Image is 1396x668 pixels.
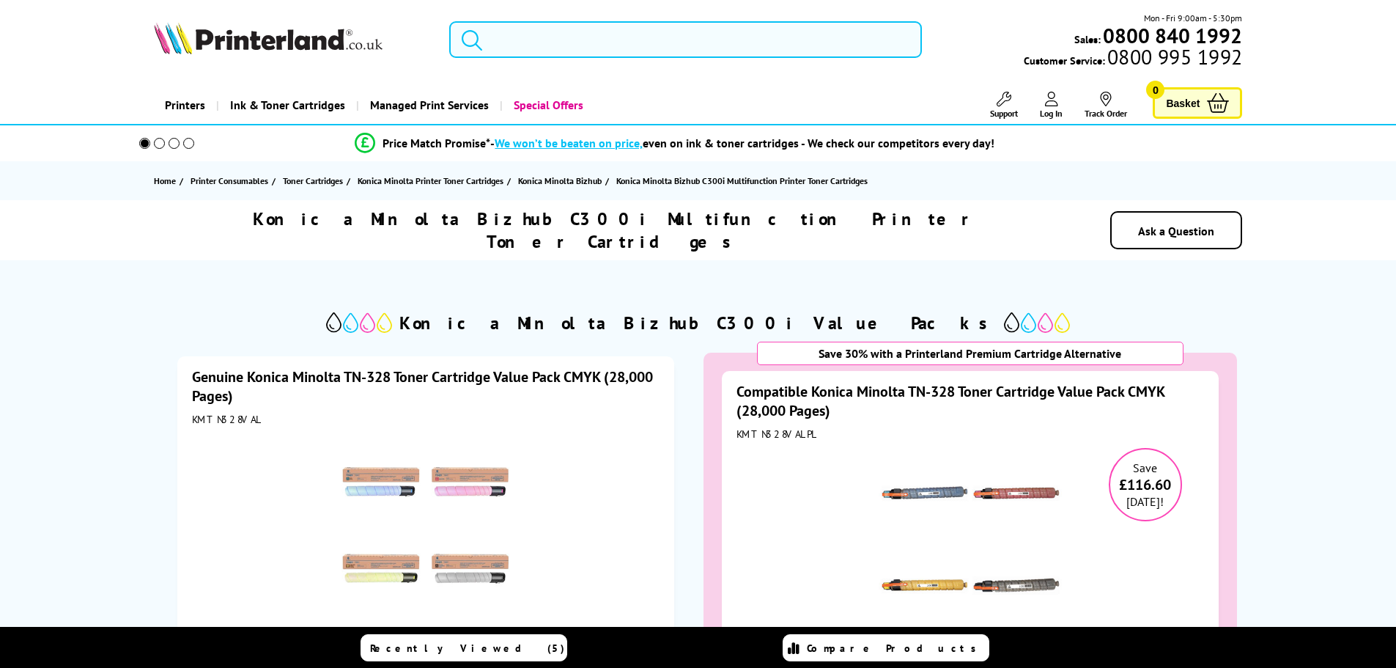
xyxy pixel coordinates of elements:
a: Toner Cartridges [283,173,347,188]
span: Ink & Toner Cartridges [230,87,345,124]
a: Genuine Konica Minolta TN-328 Toner Cartridge Value Pack CMYK (28,000 Pages) [192,367,653,405]
span: 0 [1146,81,1164,99]
img: Printerland Logo [154,22,383,54]
img: Compatible Konica Minolta TN-328 Toner Cartridge Value Pack CMYK (28,000 Pages) [879,448,1062,631]
h1: Konica Minolta Bizhub C300i Multifunction Printer Toner Cartridges [208,208,1019,253]
a: Compare Products [783,634,989,661]
a: 0800 840 1992 [1101,29,1242,43]
span: Recently Viewed (5) [370,642,565,655]
a: Printer Consumables [191,173,272,188]
span: Compare Products [807,642,984,655]
span: Konica Minolta Printer Toner Cartridges [358,173,503,188]
a: Support [990,92,1018,119]
span: Sales: [1074,32,1101,46]
a: Recently Viewed (5) [361,634,567,661]
a: Printerland Logo [154,22,432,57]
a: Printers [154,87,216,124]
a: Special Offers [500,87,594,124]
span: 0800 995 1992 [1105,50,1242,64]
a: Log In [1040,92,1063,119]
span: Log In [1040,108,1063,119]
span: Konica Minolta Bizhub C300i Multifunction Printer Toner Cartridges [616,175,868,186]
div: KMTN328VALPL [736,427,1204,441]
a: Basket 0 [1153,87,1242,119]
a: Managed Print Services [356,87,500,124]
a: Ask a Question [1138,224,1214,238]
a: Konica Minolta Bizhub [518,173,605,188]
span: Konica Minolta Bizhub [518,173,602,188]
span: Support [990,108,1018,119]
div: Save 30% with a Printerland Premium Cartridge Alternative [757,342,1183,365]
span: Toner Cartridges [283,173,343,188]
span: Printer Consumables [191,173,268,188]
span: We won’t be beaten on price, [495,136,643,150]
h2: Konica Minolta Bizhub C300i Value Packs [399,312,997,334]
span: Price Match Promise* [383,136,490,150]
span: Basket [1166,93,1200,113]
a: Konica Minolta Printer Toner Cartridges [358,173,507,188]
span: Mon - Fri 9:00am - 5:30pm [1144,11,1242,25]
a: Ink & Toner Cartridges [216,87,356,124]
img: Konica Minolta TN-328 Toner Cartridge Value Pack CMYK (28,000 Pages) [334,433,517,617]
div: - even on ink & toner cartridges - We check our competitors every day! [490,136,994,150]
span: [DATE]! [1126,494,1164,509]
span: Save [1133,460,1157,475]
span: Customer Service: [1024,50,1242,67]
a: Home [154,173,180,188]
a: Track Order [1085,92,1127,119]
a: Compatible Konica Minolta TN-328 Toner Cartridge Value Pack CMYK (28,000 Pages) [736,382,1164,420]
b: 0800 840 1992 [1103,22,1242,49]
li: modal_Promise [119,131,1231,156]
div: KMTN328VAL [192,413,660,426]
span: £116.60 [1110,475,1181,494]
